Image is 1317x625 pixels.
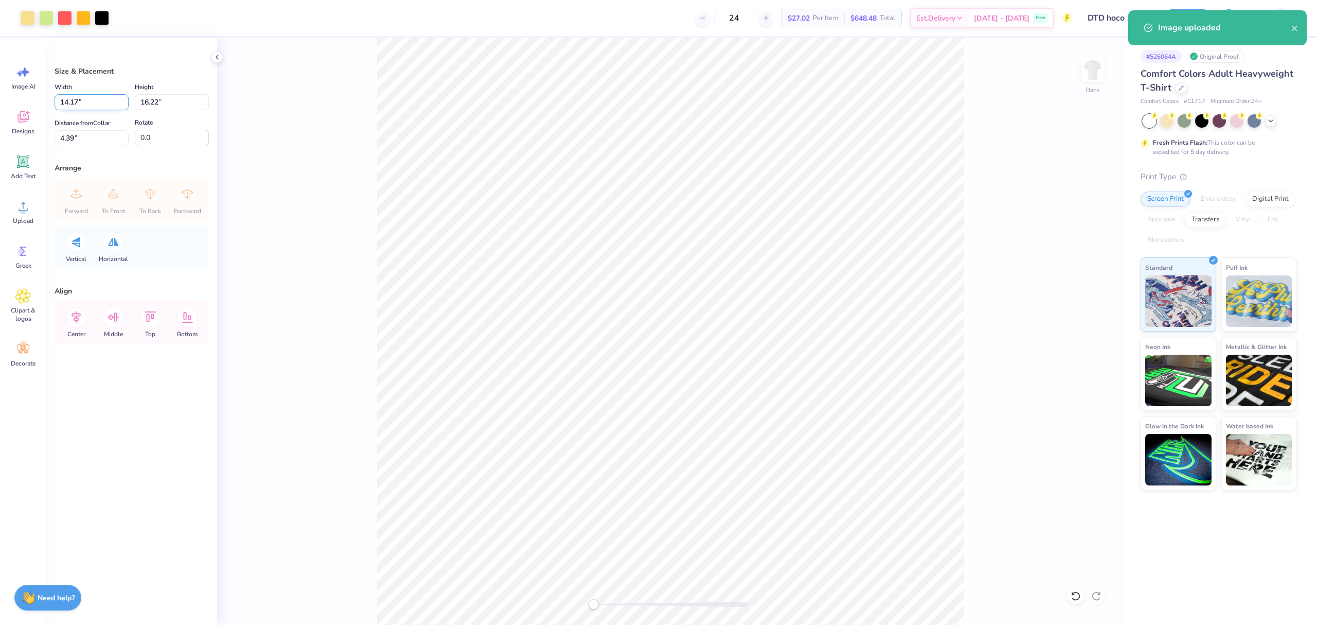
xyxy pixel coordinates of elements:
img: Water based Ink [1226,434,1292,485]
div: # 526064A [1141,50,1182,63]
strong: Fresh Prints Flash: [1153,138,1207,147]
label: Rotate [135,116,153,129]
div: Original Proof [1187,50,1244,63]
div: Embroidery [1194,192,1242,207]
div: Vinyl [1229,212,1258,228]
span: Standard [1145,262,1172,273]
div: Size & Placement [55,66,209,77]
label: Height [135,81,153,93]
span: Vertical [66,255,86,263]
span: $648.48 [850,13,877,24]
div: Transfers [1185,212,1226,228]
span: [DATE] - [DATE] [974,13,1029,24]
label: Distance from Collar [55,117,110,129]
div: Arrange [55,163,209,173]
span: Bottom [177,330,198,338]
span: Decorate [11,359,35,368]
span: Top [145,330,155,338]
span: Metallic & Glitter Ink [1226,341,1287,352]
img: Neon Ink [1145,355,1212,406]
div: Image uploaded [1158,22,1291,34]
span: # C1717 [1184,97,1205,106]
div: This color can be expedited for 5 day delivery. [1153,138,1279,157]
span: $27.02 [788,13,810,24]
img: Mariah Myssa Salurio [1271,8,1292,28]
span: Total [880,13,895,24]
strong: Need help? [38,593,75,603]
span: Middle [104,330,123,338]
span: Free [1036,14,1045,22]
span: Glow in the Dark Ink [1145,421,1204,431]
span: Est. Delivery [916,13,955,24]
span: Puff Ink [1226,262,1248,273]
img: Standard [1145,275,1212,327]
input: – – [714,9,754,27]
span: Comfort Colors Adult Heavyweight T-Shirt [1141,67,1293,94]
span: Per Item [813,13,838,24]
div: Accessibility label [589,599,599,610]
img: Glow in the Dark Ink [1145,434,1212,485]
span: Upload [13,217,33,225]
span: Horizontal [99,255,128,263]
div: Rhinestones [1141,233,1190,248]
span: Water based Ink [1226,421,1273,431]
span: Add Text [11,172,35,180]
img: Back [1082,60,1103,80]
span: Clipart & logos [6,306,40,323]
input: Untitled Design [1080,8,1155,28]
img: Metallic & Glitter Ink [1226,355,1292,406]
div: Applique [1141,212,1182,228]
span: Minimum Order: 24 + [1211,97,1262,106]
a: MM [1251,8,1296,28]
span: Comfort Colors [1141,97,1179,106]
div: Print Type [1141,171,1296,183]
div: Align [55,286,209,297]
img: Puff Ink [1226,275,1292,327]
div: Digital Print [1245,192,1295,207]
div: Foil [1261,212,1285,228]
span: Designs [12,127,34,135]
span: Image AI [11,82,35,91]
span: Greek [15,262,31,270]
div: Screen Print [1141,192,1190,207]
button: close [1291,22,1298,34]
label: Width [55,81,72,93]
span: Center [67,330,85,338]
span: Neon Ink [1145,341,1170,352]
div: Back [1086,85,1099,95]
